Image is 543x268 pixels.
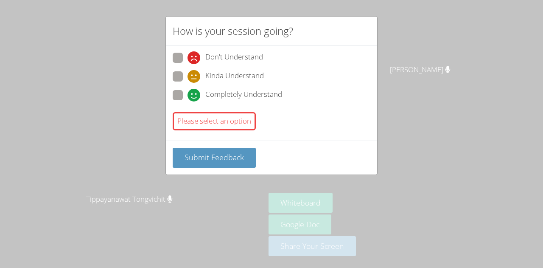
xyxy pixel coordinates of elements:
[205,70,264,83] span: Kinda Understand
[185,152,244,162] span: Submit Feedback
[205,89,282,102] span: Completely Understand
[173,112,256,130] div: Please select an option
[173,148,256,168] button: Submit Feedback
[205,51,263,64] span: Don't Understand
[173,23,293,39] h2: How is your session going?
